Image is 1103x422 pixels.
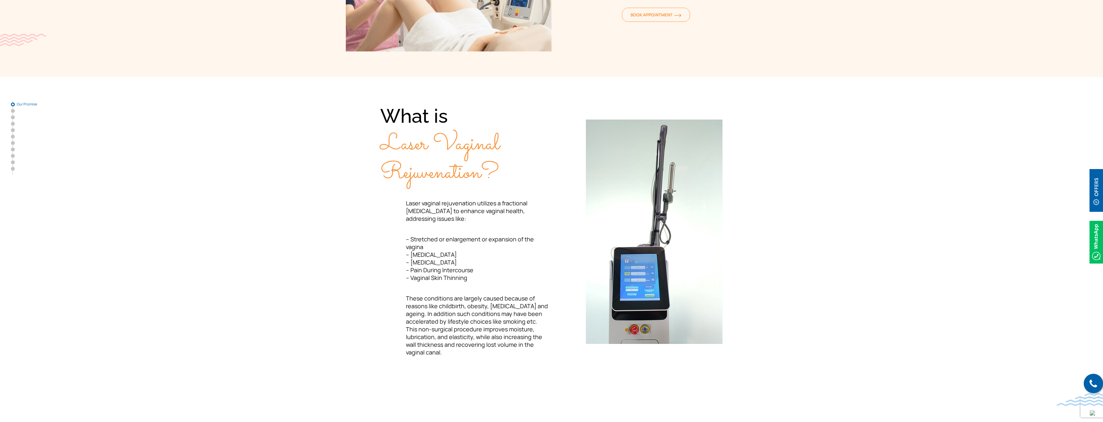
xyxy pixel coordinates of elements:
span: Laser vaginal rejuvenation utilizes a fractional [MEDICAL_DATA] to enhance vaginal health, addres... [406,199,527,222]
img: bluewave [1057,393,1103,406]
a: Book Appointmentorange-arrow [622,8,690,22]
span: These conditions are largely caused because of reasons like childbirth, obesity, [MEDICAL_DATA] a... [406,294,548,356]
div: What is [380,103,551,186]
img: offerBt [1090,169,1103,212]
a: Whatsappicon [1090,238,1103,245]
span: Laser Vaginal Rejuvenation? [380,128,500,190]
span: Our Promise [17,102,49,106]
span: Book Appointment [631,12,681,18]
img: orange-arrow [674,13,681,17]
a: Our Promise [11,103,15,106]
span: – Stretched or enlargement or expansion of the vagina – [MEDICAL_DATA] – [MEDICAL_DATA] – Pain Du... [406,235,534,282]
img: up-blue-arrow.svg [1090,410,1095,416]
img: Whatsappicon [1090,221,1103,264]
